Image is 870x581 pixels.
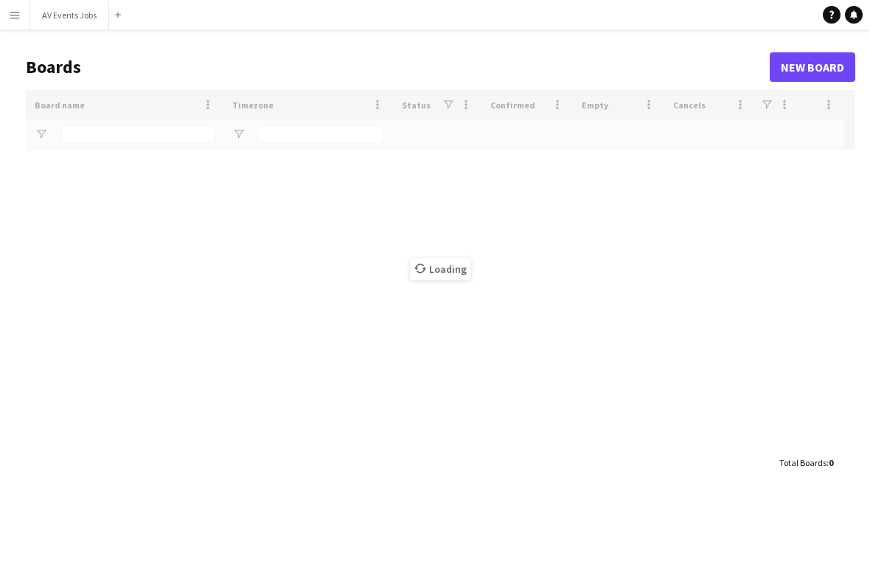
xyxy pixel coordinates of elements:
a: New Board [770,52,855,82]
button: AV Events Jobs [30,1,109,29]
span: 0 [829,457,833,468]
span: Loading [410,258,471,280]
div: : [779,448,833,477]
span: Total Boards [779,457,826,468]
h1: Boards [26,56,770,78]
